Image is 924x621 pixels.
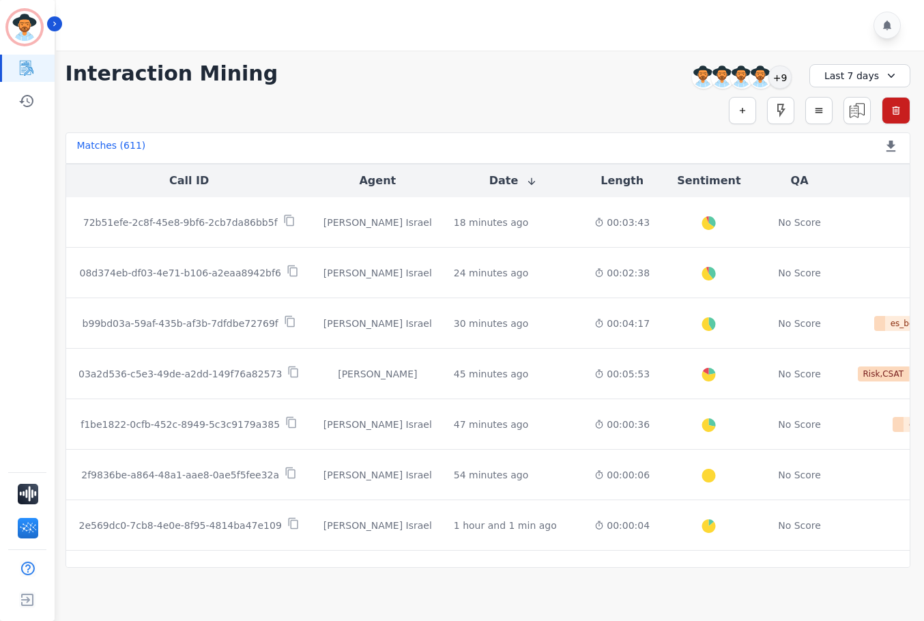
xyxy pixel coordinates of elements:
div: No Score [778,367,821,381]
div: 00:03:43 [594,216,650,229]
button: Agent [359,173,396,189]
h1: Interaction Mining [66,61,278,86]
div: [PERSON_NAME] Israel [323,418,432,431]
p: 72b51efe-2c8f-45e8-9bf6-2cb7da86bb5f [83,216,278,229]
div: 00:00:04 [594,519,650,532]
div: [PERSON_NAME] Israel [323,468,432,482]
button: QA [791,173,809,189]
img: Bordered avatar [8,11,41,44]
p: 2e569dc0-7cb8-4e0e-8f95-4814ba47e109 [79,519,282,532]
div: 1 hour and 1 min ago [454,519,557,532]
div: 00:02:38 [594,266,650,280]
div: 00:05:53 [594,367,650,381]
div: [PERSON_NAME] Israel [323,216,432,229]
button: Call ID [169,173,209,189]
p: f1be1822-0cfb-452c-8949-5c3c9179a385 [81,418,280,431]
div: [PERSON_NAME] [323,367,432,381]
div: [PERSON_NAME] Israel [323,519,432,532]
div: 54 minutes ago [454,468,528,482]
p: 08d374eb-df03-4e71-b106-a2eaa8942bf6 [80,266,281,280]
div: No Score [778,519,821,532]
div: No Score [778,468,821,482]
span: Risk,CSAT [858,366,910,381]
button: Sentiment [677,173,740,189]
div: No Score [778,216,821,229]
div: 00:00:06 [594,468,650,482]
div: [PERSON_NAME] Israel [323,266,432,280]
p: b99bd03a-59af-435b-af3b-7dfdbe72769f [83,317,278,330]
div: 45 minutes ago [454,367,528,381]
p: 2f9836be-a864-48a1-aae8-0ae5f5fee32a [81,468,279,482]
div: 47 minutes ago [454,418,528,431]
p: 03a2d536-c5e3-49de-a2dd-149f76a82573 [78,367,282,381]
div: 00:04:17 [594,317,650,330]
div: 00:00:36 [594,418,650,431]
button: Length [601,173,644,189]
div: 18 minutes ago [454,216,528,229]
div: +9 [768,66,792,89]
div: No Score [778,418,821,431]
div: Matches ( 611 ) [77,139,146,158]
div: No Score [778,317,821,330]
div: 24 minutes ago [454,266,528,280]
button: Date [489,173,538,189]
div: No Score [778,266,821,280]
div: 30 minutes ago [454,317,528,330]
div: [PERSON_NAME] Israel [323,317,432,330]
div: Last 7 days [809,64,910,87]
